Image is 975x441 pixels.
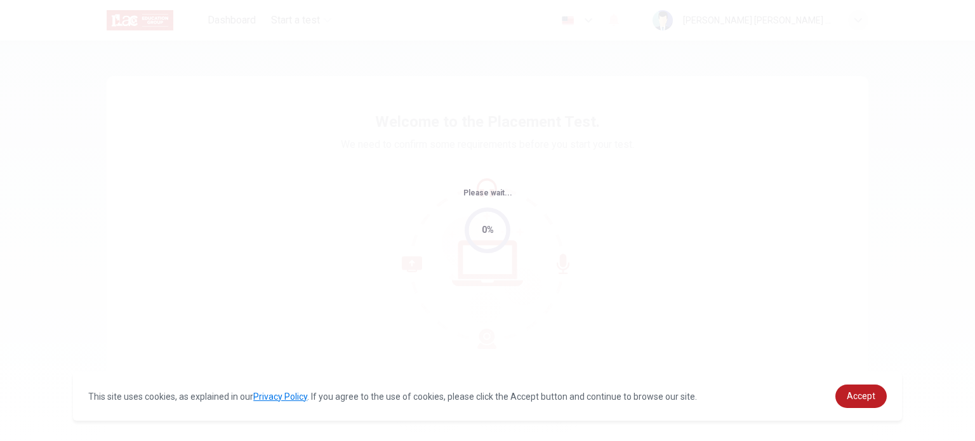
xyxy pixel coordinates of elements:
[73,372,902,421] div: cookieconsent
[88,392,697,402] span: This site uses cookies, as explained in our . If you agree to the use of cookies, please click th...
[253,392,307,402] a: Privacy Policy
[847,391,875,401] span: Accept
[463,188,512,197] span: Please wait...
[482,223,494,237] div: 0%
[835,385,887,408] a: dismiss cookie message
